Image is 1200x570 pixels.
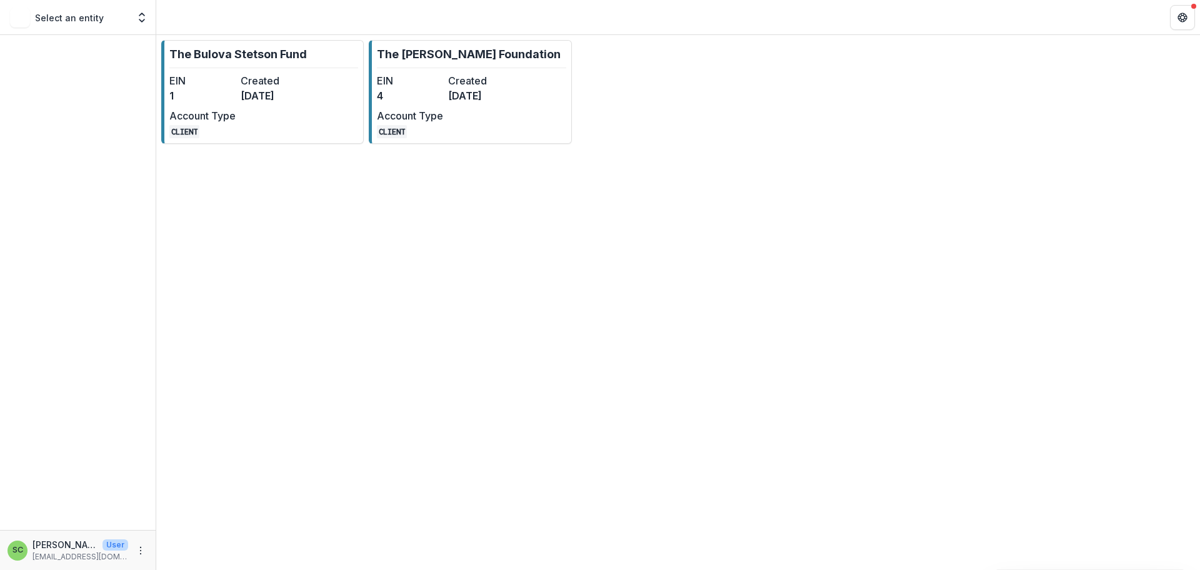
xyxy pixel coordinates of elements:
p: The Bulova Stetson Fund [169,46,307,63]
p: Select an entity [35,11,104,24]
a: The Bulova Stetson FundEIN1Created[DATE]Account TypeCLIENT [161,40,364,144]
dt: Account Type [377,108,443,123]
dt: Created [241,73,307,88]
p: [EMAIL_ADDRESS][DOMAIN_NAME] [32,551,128,562]
p: User [102,539,128,551]
dt: Account Type [169,108,236,123]
dt: EIN [377,73,443,88]
dd: [DATE] [241,88,307,103]
p: [PERSON_NAME] [32,538,97,551]
dd: [DATE] [448,88,514,103]
button: Open entity switcher [133,5,151,30]
dd: 1 [169,88,236,103]
div: Sonia Cavalli [12,546,23,554]
img: Select an entity [10,8,30,28]
dt: Created [448,73,514,88]
code: CLIENT [169,125,199,138]
a: The [PERSON_NAME] FoundationEIN4Created[DATE]Account TypeCLIENT [369,40,571,144]
dd: 4 [377,88,443,103]
button: Get Help [1170,5,1195,30]
dt: EIN [169,73,236,88]
p: The [PERSON_NAME] Foundation [377,46,561,63]
button: More [133,543,148,558]
code: CLIENT [377,125,407,138]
